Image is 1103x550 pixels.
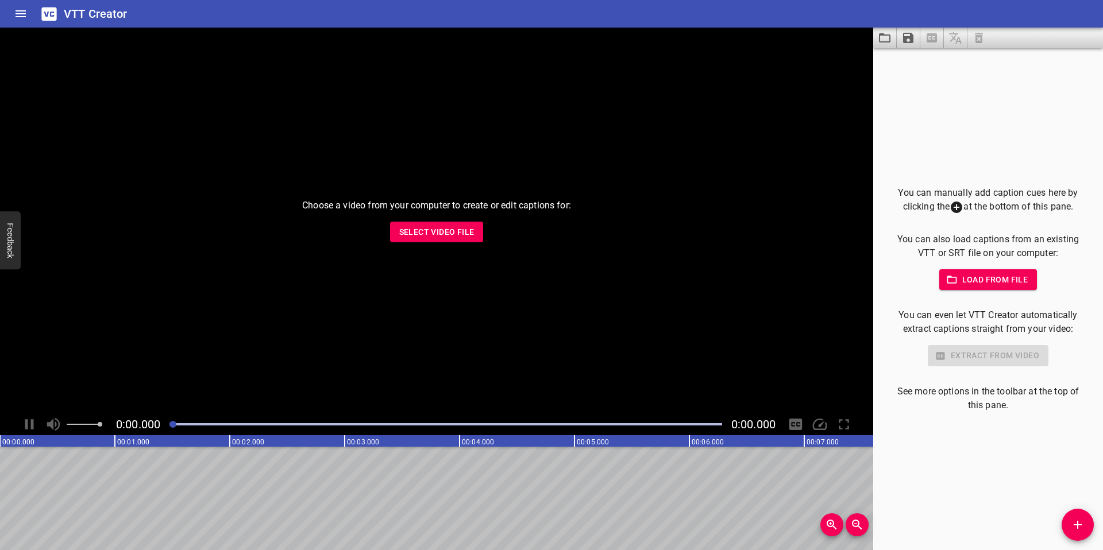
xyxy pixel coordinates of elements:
[390,222,484,243] button: Select Video File
[944,28,967,48] span: Add some captions below, then you can translate them.
[846,513,869,536] button: Zoom Out
[399,225,475,239] span: Select Video File
[892,186,1085,214] p: You can manually add caption cues here by clicking the at the bottom of this pane.
[116,417,160,431] span: Current Time
[820,513,843,536] button: Zoom In
[577,438,609,446] text: 00:05.000
[939,269,1038,291] button: Load from file
[302,199,571,212] p: Choose a video from your computer to create or edit captions for:
[833,413,855,435] div: Toggle Full Screen
[897,28,920,48] button: Save captions to file
[169,423,722,425] div: Play progress
[1062,509,1094,541] button: Add Cue
[892,233,1085,260] p: You can also load captions from an existing VTT or SRT file on your computer:
[809,413,831,435] div: Playback Speed
[873,28,897,48] button: Load captions from file
[462,438,494,446] text: 00:04.000
[948,273,1028,287] span: Load from file
[692,438,724,446] text: 00:06.000
[64,5,128,23] h6: VTT Creator
[117,438,149,446] text: 00:01.000
[2,438,34,446] text: 00:00.000
[347,438,379,446] text: 00:03.000
[807,438,839,446] text: 00:07.000
[892,308,1085,336] p: You can even let VTT Creator automatically extract captions straight from your video:
[232,438,264,446] text: 00:02.000
[892,385,1085,412] p: See more options in the toolbar at the top of this pane.
[731,417,776,431] span: 0:00.000
[901,31,915,45] svg: Save captions to file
